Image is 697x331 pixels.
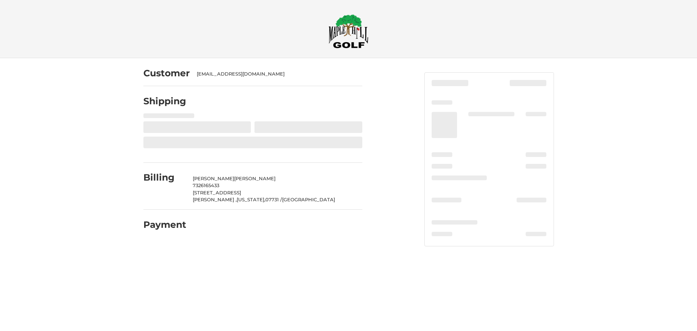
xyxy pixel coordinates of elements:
[143,68,190,79] h2: Customer
[265,197,282,202] span: 07731 /
[193,182,219,188] span: 7326165433
[193,175,234,181] span: [PERSON_NAME]
[282,197,335,202] span: [GEOGRAPHIC_DATA]
[193,197,237,202] span: [PERSON_NAME] ,
[193,190,241,195] span: [STREET_ADDRESS]
[143,219,186,230] h2: Payment
[234,175,276,181] span: [PERSON_NAME]
[143,172,186,183] h2: Billing
[197,70,355,78] div: [EMAIL_ADDRESS][DOMAIN_NAME]
[237,197,265,202] span: [US_STATE],
[329,14,368,48] img: Maple Hill Golf
[637,311,697,331] iframe: Google Customer Reviews
[143,96,186,107] h2: Shipping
